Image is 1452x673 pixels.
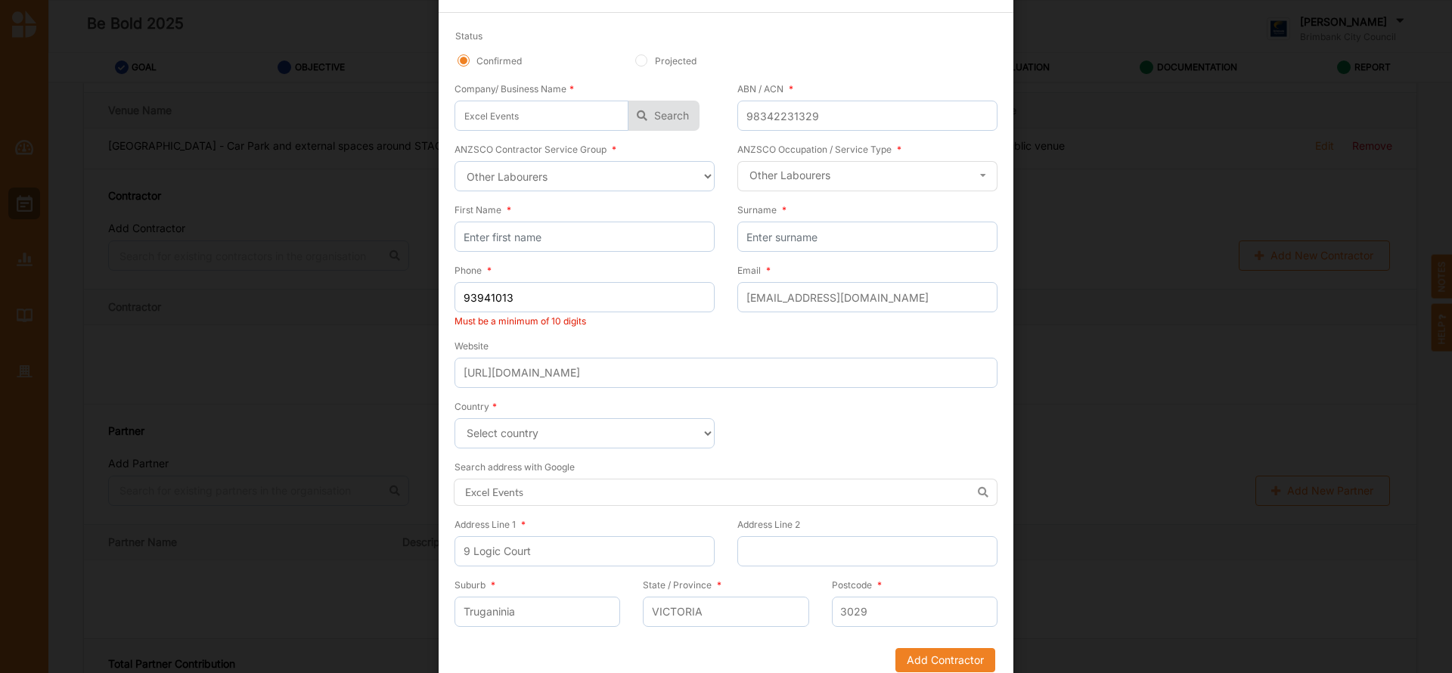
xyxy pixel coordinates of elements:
input: Enter first name [455,222,715,252]
label: Confirmed [476,54,522,67]
label: Postcode [832,578,882,591]
label: Suburb [455,578,495,591]
label: ANZSCO Occupation / Service Type [737,143,901,156]
label: Phone [455,264,492,277]
div: Must be a minimum of 10 digits [455,315,715,327]
label: Address Line 2 [737,518,800,531]
label: Search address with Google [455,461,575,473]
button: Search [628,101,700,131]
label: Company/ Business Name [455,82,574,95]
input: Enter phone number [455,282,715,312]
label: Status [455,29,816,42]
label: Address Line 1 [455,518,526,531]
label: Projected [655,54,697,67]
label: Email [737,264,771,277]
button: Add Contractor [895,648,995,672]
label: Surname [737,203,786,216]
input: Enter email [737,282,997,312]
input: Enter ABN/ ACN [737,101,997,131]
label: State / Province [643,578,721,591]
label: Website [455,340,489,352]
input: Enter a location [454,479,997,506]
label: First Name [455,203,511,216]
input: Enter website [455,358,997,388]
div: Other Labourers [749,170,830,181]
label: Country [455,400,497,413]
input: Enter surname [737,222,997,252]
input: Search [455,101,628,131]
div: ABN / ACN [737,82,793,95]
label: ANZSCO Contractor Service Group [455,143,616,156]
